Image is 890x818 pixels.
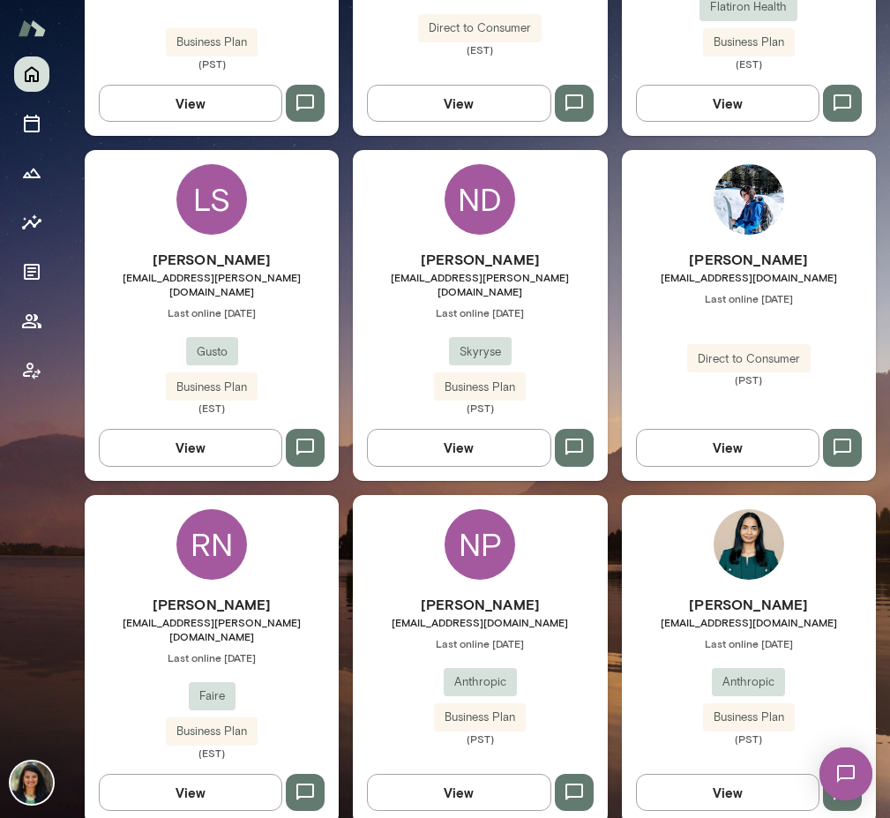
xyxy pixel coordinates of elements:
span: [EMAIL_ADDRESS][PERSON_NAME][DOMAIN_NAME] [85,615,339,643]
button: Growth Plan [14,155,49,191]
button: View [99,429,282,466]
span: Business Plan [166,723,258,740]
h6: [PERSON_NAME] [85,249,339,270]
span: (EST) [85,401,339,415]
span: Business Plan [434,379,526,396]
h6: [PERSON_NAME] [353,249,607,270]
button: View [636,774,819,811]
span: (PST) [622,372,876,386]
span: Direct to Consumer [687,350,811,368]
button: Members [14,304,49,339]
h6: [PERSON_NAME] [353,594,607,615]
button: View [99,774,282,811]
h6: [PERSON_NAME] [622,594,876,615]
button: Sessions [14,106,49,141]
span: Last online [DATE] [85,650,339,664]
span: Last online [DATE] [85,305,339,319]
span: Last online [DATE] [622,636,876,650]
span: (EST) [85,746,339,760]
span: [EMAIL_ADDRESS][DOMAIN_NAME] [622,615,876,629]
img: Mento [18,11,46,45]
span: (PST) [622,732,876,746]
span: Business Plan [703,34,795,51]
button: View [636,85,819,122]
button: Client app [14,353,49,388]
span: Last online [DATE] [622,291,876,305]
span: Business Plan [166,34,258,51]
div: ND [445,164,515,235]
img: Nina Patel [11,762,53,804]
button: View [367,774,550,811]
button: View [99,85,282,122]
span: [EMAIL_ADDRESS][PERSON_NAME][DOMAIN_NAME] [85,270,339,298]
span: Direct to Consumer [418,19,542,37]
span: (PST) [353,401,607,415]
button: View [367,429,550,466]
span: Business Plan [703,709,795,726]
span: (EST) [353,42,607,56]
button: Insights [14,205,49,240]
span: Anthropic [444,673,517,691]
span: Last online [DATE] [353,305,607,319]
h6: [PERSON_NAME] [85,594,339,615]
img: Anjali Gopal [714,509,784,580]
span: Faire [189,687,236,705]
span: (EST) [622,56,876,71]
button: View [636,429,819,466]
span: Gusto [186,343,238,361]
button: Documents [14,254,49,289]
span: Business Plan [166,379,258,396]
span: Skyryse [449,343,512,361]
img: Yingting Xiao [714,164,784,235]
button: View [367,85,550,122]
span: (PST) [353,732,607,746]
div: LS [176,164,247,235]
span: Last online [DATE] [353,636,607,650]
span: Business Plan [434,709,526,726]
div: RN [176,509,247,580]
span: [EMAIL_ADDRESS][DOMAIN_NAME] [622,270,876,284]
span: [EMAIL_ADDRESS][PERSON_NAME][DOMAIN_NAME] [353,270,607,298]
span: [EMAIL_ADDRESS][DOMAIN_NAME] [353,615,607,629]
h6: [PERSON_NAME] [622,249,876,270]
span: Anthropic [712,673,785,691]
div: NP [445,509,515,580]
span: (PST) [85,56,339,71]
button: Home [14,56,49,92]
